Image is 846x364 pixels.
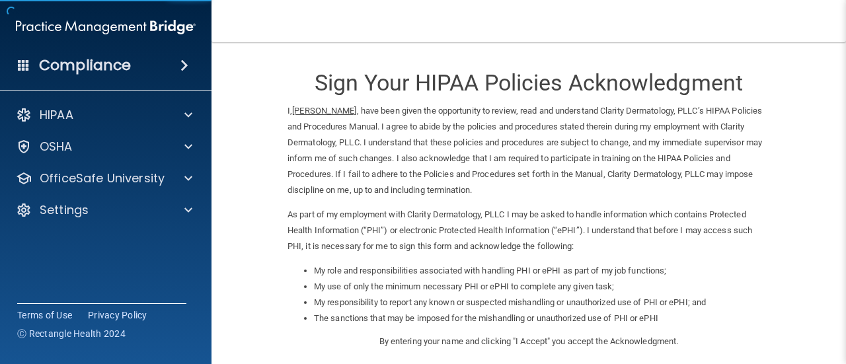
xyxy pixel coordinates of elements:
span: Ⓒ Rectangle Health 2024 [17,327,126,340]
p: As part of my employment with Clarity Dermatology, PLLC I may be asked to handle information whic... [288,207,770,254]
a: Settings [16,202,192,218]
li: The sanctions that may be imposed for the mishandling or unauthorized use of PHI or ePHI [314,310,770,326]
a: Terms of Use [17,309,72,322]
img: PMB logo [16,14,196,40]
ins: [PERSON_NAME] [292,106,356,116]
p: I, , have been given the opportunity to review, read and understand Clarity Dermatology, PLLC’s H... [288,103,770,198]
p: Settings [40,202,89,218]
p: HIPAA [40,107,73,123]
a: OfficeSafe University [16,170,192,186]
h3: Sign Your HIPAA Policies Acknowledgment [288,71,770,95]
li: My responsibility to report any known or suspected mishandling or unauthorized use of PHI or ePHI... [314,295,770,310]
p: By entering your name and clicking "I Accept" you accept the Acknowledgment. [288,334,770,349]
a: Privacy Policy [88,309,147,322]
h4: Compliance [39,56,131,75]
a: OSHA [16,139,192,155]
a: HIPAA [16,107,192,123]
p: OSHA [40,139,73,155]
li: My role and responsibilities associated with handling PHI or ePHI as part of my job functions; [314,263,770,279]
li: My use of only the minimum necessary PHI or ePHI to complete any given task; [314,279,770,295]
p: OfficeSafe University [40,170,165,186]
